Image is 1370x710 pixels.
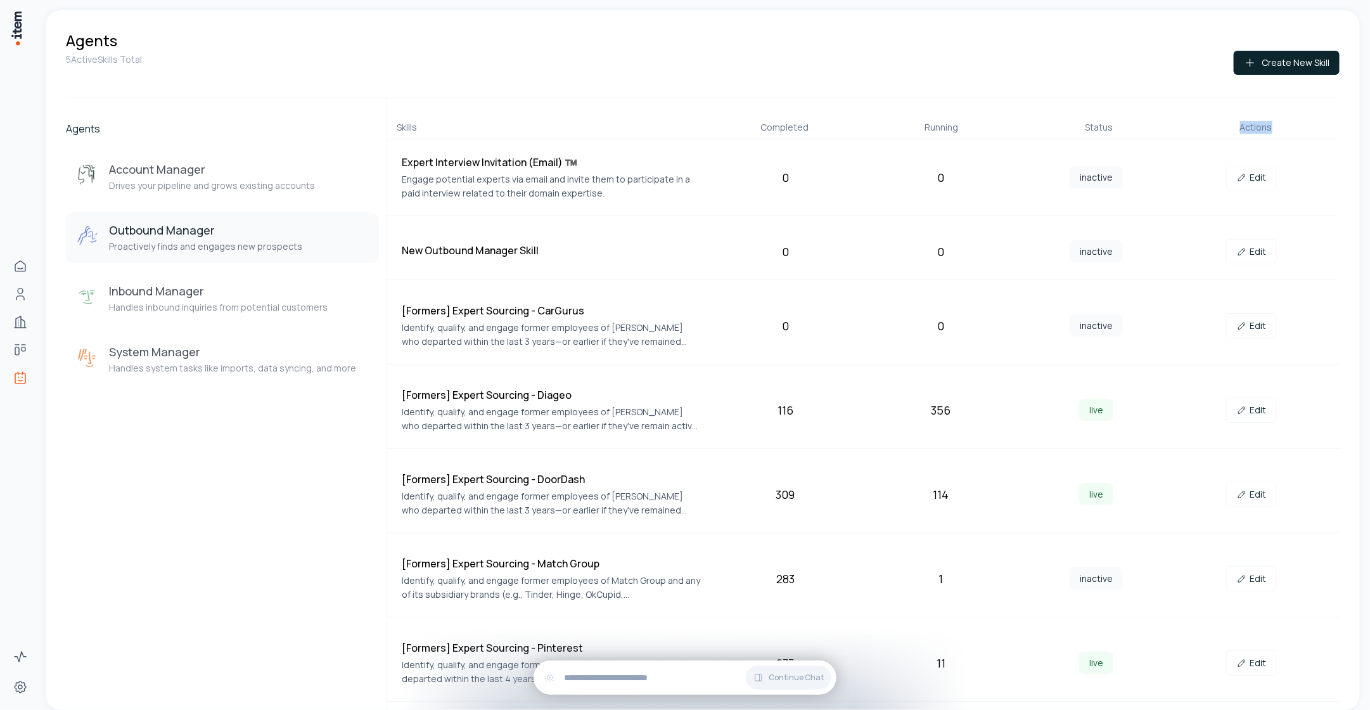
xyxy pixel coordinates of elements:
[402,405,703,433] p: Identify, qualify, and engage former employees of [PERSON_NAME] who departed within the last 3 ye...
[402,658,703,686] p: Identify, qualify, and engage former employees of Pinterest who departed within the last 4 years—...
[402,243,703,258] h4: New Outbound Manager Skill
[402,303,703,318] h4: [Formers] Expert Sourcing - CarGurus
[746,666,831,690] button: Continue Chat
[711,121,858,134] div: Completed
[109,362,356,375] p: Handles system tasks like imports, data syncing, and more
[66,53,142,66] p: 5 Active Skills Total
[109,240,302,253] p: Proactively finds and engages new prospects
[402,172,703,200] p: Engage potential experts via email and invite them to participate in a paid interview related to ...
[8,365,33,390] a: Agents
[713,401,858,419] div: 116
[66,212,379,263] button: Outbound ManagerOutbound ManagerProactively finds and engages new prospects
[1070,240,1123,262] span: inactive
[868,654,1013,672] div: 11
[76,286,99,309] img: Inbound Manager
[1070,314,1123,337] span: inactive
[8,337,33,363] a: Deals
[402,472,703,487] h4: [Formers] Expert Sourcing - DoorDash
[402,640,703,655] h4: [Formers] Expert Sourcing - Pinterest
[868,486,1013,503] div: 114
[1070,567,1123,590] span: inactive
[868,401,1013,419] div: 356
[713,169,858,186] div: 0
[66,334,379,385] button: System ManagerSystem ManagerHandles system tasks like imports, data syncing, and more
[66,152,379,202] button: Account ManagerAccount ManagerDrives your pipeline and grows existing accounts
[109,344,356,359] h3: System Manager
[1025,121,1172,134] div: Status
[402,574,703,602] p: Identify, qualify, and engage former employees of Match Group and any of its subsidiary brands (e...
[1226,650,1277,676] a: Edit
[8,674,33,700] a: Settings
[397,121,701,134] div: Skills
[868,243,1013,261] div: 0
[402,155,703,170] h4: Expert Interview Invitation (Email) ™️
[109,162,315,177] h3: Account Manager
[1234,51,1340,75] button: Create New Skill
[868,169,1013,186] div: 0
[1226,239,1277,264] a: Edit
[868,121,1015,134] div: Running
[713,654,858,672] div: 237
[534,661,836,695] div: Continue Chat
[1070,166,1123,188] span: inactive
[8,254,33,279] a: Home
[109,301,328,314] p: Handles inbound inquiries from potential customers
[1182,121,1329,134] div: Actions
[1226,397,1277,423] a: Edit
[8,281,33,307] a: People
[66,121,379,136] h2: Agents
[66,273,379,324] button: Inbound ManagerInbound ManagerHandles inbound inquiries from potential customers
[713,243,858,261] div: 0
[1079,399,1113,421] span: live
[1226,313,1277,339] a: Edit
[10,10,23,46] img: Item Brain Logo
[1079,652,1113,674] span: live
[402,387,703,403] h4: [Formers] Expert Sourcing - Diageo
[76,347,99,370] img: System Manager
[109,283,328,299] h3: Inbound Manager
[109,179,315,192] p: Drives your pipeline and grows existing accounts
[402,321,703,349] p: Identify, qualify, and engage former employees of [PERSON_NAME] who departed within the last 3 ye...
[76,225,99,248] img: Outbound Manager
[402,556,703,571] h4: [Formers] Expert Sourcing - Match Group
[109,223,302,238] h3: Outbound Manager
[66,30,117,51] h1: Agents
[8,644,33,669] a: Activity
[1226,566,1277,591] a: Edit
[713,317,858,335] div: 0
[868,570,1013,588] div: 1
[1226,482,1277,507] a: Edit
[76,164,99,187] img: Account Manager
[8,309,33,335] a: Companies
[713,570,858,588] div: 283
[402,489,703,517] p: Identify, qualify, and engage former employees of [PERSON_NAME] who departed within the last 3 ye...
[1079,483,1113,505] span: live
[713,486,858,503] div: 309
[868,317,1013,335] div: 0
[1226,165,1277,190] a: Edit
[769,673,824,683] span: Continue Chat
